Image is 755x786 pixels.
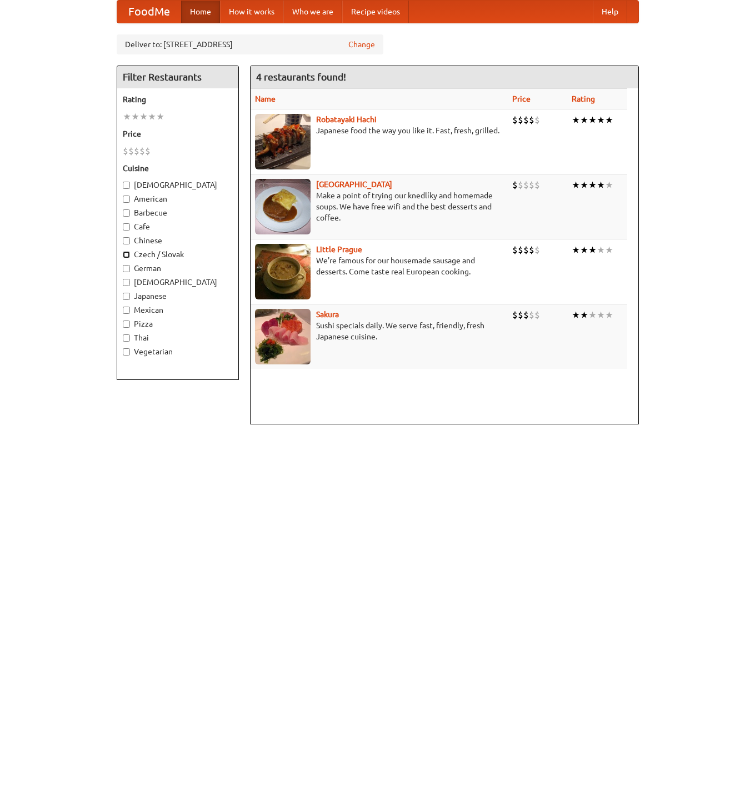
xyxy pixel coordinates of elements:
[123,128,233,139] h5: Price
[523,244,529,256] li: $
[123,291,233,302] label: Japanese
[181,1,220,23] a: Home
[123,265,130,272] input: German
[518,309,523,321] li: $
[529,309,534,321] li: $
[523,114,529,126] li: $
[580,309,588,321] li: ★
[123,346,233,357] label: Vegetarian
[512,179,518,191] li: $
[255,190,504,223] p: Make a point of trying our knedlíky and homemade soups. We have free wifi and the best desserts a...
[145,145,151,157] li: $
[123,304,233,316] label: Mexican
[123,307,130,314] input: Mexican
[593,1,627,23] a: Help
[123,209,130,217] input: Barbecue
[123,221,233,232] label: Cafe
[580,244,588,256] li: ★
[117,66,238,88] h4: Filter Restaurants
[597,114,605,126] li: ★
[123,249,233,260] label: Czech / Slovak
[534,244,540,256] li: $
[123,94,233,105] h5: Rating
[572,309,580,321] li: ★
[255,114,311,169] img: robatayaki.jpg
[512,244,518,256] li: $
[597,179,605,191] li: ★
[605,114,613,126] li: ★
[605,309,613,321] li: ★
[342,1,409,23] a: Recipe videos
[518,114,523,126] li: $
[255,244,311,299] img: littleprague.jpg
[316,115,377,124] a: Robatayaki Hachi
[316,180,392,189] a: [GEOGRAPHIC_DATA]
[283,1,342,23] a: Who we are
[128,145,134,157] li: $
[123,235,233,246] label: Chinese
[220,1,283,23] a: How it works
[123,251,130,258] input: Czech / Slovak
[512,309,518,321] li: $
[523,179,529,191] li: $
[572,94,595,103] a: Rating
[123,182,130,189] input: [DEMOGRAPHIC_DATA]
[123,223,130,231] input: Cafe
[117,34,383,54] div: Deliver to: [STREET_ADDRESS]
[123,111,131,123] li: ★
[518,244,523,256] li: $
[572,179,580,191] li: ★
[512,94,531,103] a: Price
[534,114,540,126] li: $
[316,245,362,254] a: Little Prague
[123,237,130,244] input: Chinese
[123,196,130,203] input: American
[529,244,534,256] li: $
[529,114,534,126] li: $
[255,125,504,136] p: Japanese food the way you like it. Fast, fresh, grilled.
[597,244,605,256] li: ★
[123,193,233,204] label: American
[123,332,233,343] label: Thai
[256,72,346,82] ng-pluralize: 4 restaurants found!
[123,263,233,274] label: German
[123,279,130,286] input: [DEMOGRAPHIC_DATA]
[123,348,130,356] input: Vegetarian
[580,114,588,126] li: ★
[131,111,139,123] li: ★
[605,244,613,256] li: ★
[588,244,597,256] li: ★
[139,145,145,157] li: $
[572,114,580,126] li: ★
[123,293,130,300] input: Japanese
[255,179,311,234] img: czechpoint.jpg
[148,111,156,123] li: ★
[348,39,375,50] a: Change
[134,145,139,157] li: $
[123,277,233,288] label: [DEMOGRAPHIC_DATA]
[123,318,233,329] label: Pizza
[123,334,130,342] input: Thai
[588,179,597,191] li: ★
[123,163,233,174] h5: Cuisine
[512,114,518,126] li: $
[534,309,540,321] li: $
[255,255,504,277] p: We're famous for our housemade sausage and desserts. Come taste real European cooking.
[580,179,588,191] li: ★
[123,207,233,218] label: Barbecue
[156,111,164,123] li: ★
[588,309,597,321] li: ★
[123,145,128,157] li: $
[523,309,529,321] li: $
[316,310,339,319] a: Sakura
[117,1,181,23] a: FoodMe
[123,321,130,328] input: Pizza
[255,309,311,364] img: sakura.jpg
[529,179,534,191] li: $
[139,111,148,123] li: ★
[572,244,580,256] li: ★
